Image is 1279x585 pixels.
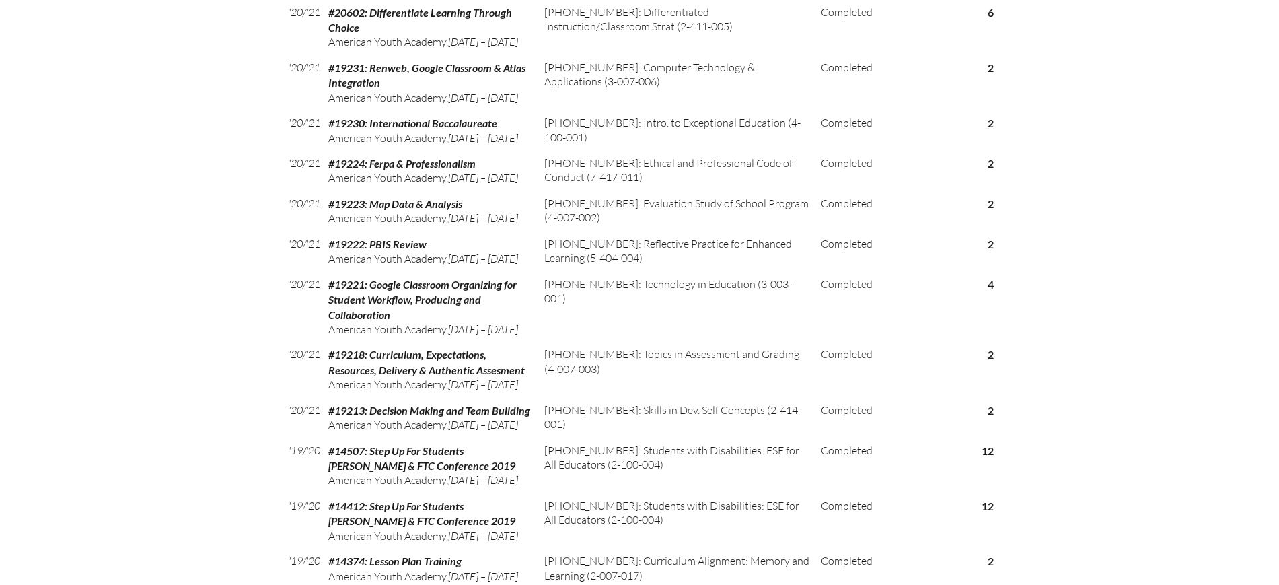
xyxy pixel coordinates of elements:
[328,404,530,417] span: #19213: Decision Making and Team Building
[283,191,323,232] td: '20/'21
[323,232,539,272] td: ,
[988,116,994,129] strong: 2
[328,252,446,265] span: American Youth Academy
[448,131,518,145] span: [DATE] – [DATE]
[328,238,427,250] span: #19222: PBIS Review
[815,151,885,191] td: Completed
[323,191,539,232] td: ,
[988,157,994,170] strong: 2
[328,211,446,225] span: American Youth Academy
[448,570,518,583] span: [DATE] – [DATE]
[283,151,323,191] td: '20/'21
[815,110,885,151] td: Completed
[448,529,518,543] span: [DATE] – [DATE]
[448,171,518,184] span: [DATE] – [DATE]
[328,378,446,391] span: American Youth Academy
[328,555,462,567] span: #14374: Lesson Plan Training
[448,252,518,265] span: [DATE] – [DATE]
[283,398,323,438] td: '20/'21
[328,35,446,48] span: American Youth Academy
[448,473,518,487] span: [DATE] – [DATE]
[448,322,518,336] span: [DATE] – [DATE]
[539,493,815,549] td: [PHONE_NUMBER]: Students with Disabilities: ESE for All Educators (2-100-004)
[539,342,815,397] td: [PHONE_NUMBER]: Topics in Assessment and Grading (4-007-003)
[328,171,446,184] span: American Youth Academy
[328,473,446,487] span: American Youth Academy
[815,191,885,232] td: Completed
[328,278,517,321] span: #19221: Google Classroom Organizing for Student Workflow, Producing and Collaboration
[448,211,518,225] span: [DATE] – [DATE]
[815,232,885,272] td: Completed
[988,6,994,19] strong: 6
[328,116,497,129] span: #19230: International Baccalaureate
[328,529,446,543] span: American Youth Academy
[448,378,518,391] span: [DATE] – [DATE]
[539,272,815,343] td: [PHONE_NUMBER]: Technology in Education (3-003-001)
[323,55,539,110] td: ,
[323,438,539,493] td: ,
[328,91,446,104] span: American Youth Academy
[283,272,323,343] td: '20/'21
[539,232,815,272] td: [PHONE_NUMBER]: Reflective Practice for Enhanced Learning (5-404-004)
[283,493,323,549] td: '19/'20
[988,197,994,210] strong: 2
[328,500,515,527] span: #14412: Step Up For Students [PERSON_NAME] & FTC Conference 2019
[328,157,476,170] span: #19224: Ferpa & Professionalism
[539,398,815,438] td: [PHONE_NUMBER]: Skills in Dev. Self Concepts (2-414-001)
[328,61,525,89] span: #19231: Renweb, Google Classroom & Atlas Integration
[328,348,525,376] span: #19218: Curriculum, Expectations, Resources, Delivery & Authentic Assesment
[988,555,994,567] strong: 2
[283,55,323,110] td: '20/'21
[815,398,885,438] td: Completed
[283,110,323,151] td: '20/'21
[323,342,539,397] td: ,
[539,110,815,151] td: [PHONE_NUMBER]: Intro. to Exceptional Education (4-100-001)
[283,232,323,272] td: '20/'21
[323,272,539,343] td: ,
[328,6,512,34] span: #20602: Differentiate Learning Through Choice
[323,398,539,438] td: ,
[815,272,885,343] td: Completed
[283,342,323,397] td: '20/'21
[539,191,815,232] td: [PHONE_NUMBER]: Evaluation Study of School Program (4-007-002)
[988,348,994,361] strong: 2
[539,55,815,110] td: [PHONE_NUMBER]: Computer Technology & Applications (3-007-006)
[988,238,994,250] strong: 2
[323,493,539,549] td: ,
[988,61,994,74] strong: 2
[815,438,885,493] td: Completed
[815,493,885,549] td: Completed
[328,444,515,472] span: #14507: Step Up For Students [PERSON_NAME] & FTC Conference 2019
[328,570,446,583] span: American Youth Academy
[982,444,994,457] strong: 12
[815,55,885,110] td: Completed
[448,418,518,432] span: [DATE] – [DATE]
[988,404,994,417] strong: 2
[448,35,518,48] span: [DATE] – [DATE]
[539,151,815,191] td: [PHONE_NUMBER]: Ethical and Professional Code of Conduct (7-417-011)
[988,278,994,291] strong: 4
[323,110,539,151] td: ,
[328,322,446,336] span: American Youth Academy
[328,197,462,210] span: #19223: Map Data & Analysis
[328,131,446,145] span: American Youth Academy
[815,342,885,397] td: Completed
[982,500,994,512] strong: 12
[448,91,518,104] span: [DATE] – [DATE]
[283,438,323,493] td: '19/'20
[328,418,446,432] span: American Youth Academy
[539,438,815,493] td: [PHONE_NUMBER]: Students with Disabilities: ESE for All Educators (2-100-004)
[323,151,539,191] td: ,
